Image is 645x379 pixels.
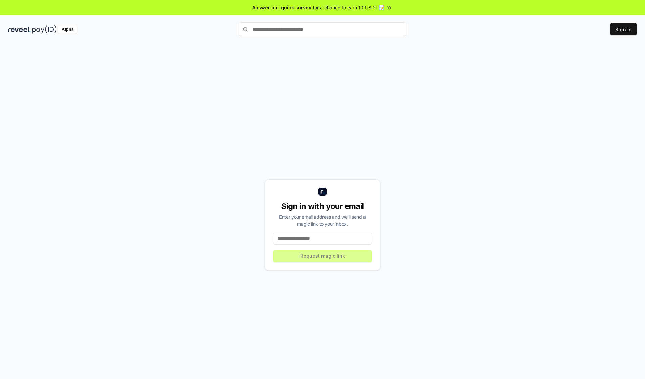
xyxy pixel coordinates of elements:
img: logo_small [318,188,327,196]
span: Answer our quick survey [252,4,311,11]
img: pay_id [32,25,57,34]
div: Enter your email address and we’ll send a magic link to your inbox. [273,213,372,227]
span: for a chance to earn 10 USDT 📝 [313,4,385,11]
div: Alpha [58,25,77,34]
button: Sign In [610,23,637,35]
img: reveel_dark [8,25,31,34]
div: Sign in with your email [273,201,372,212]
